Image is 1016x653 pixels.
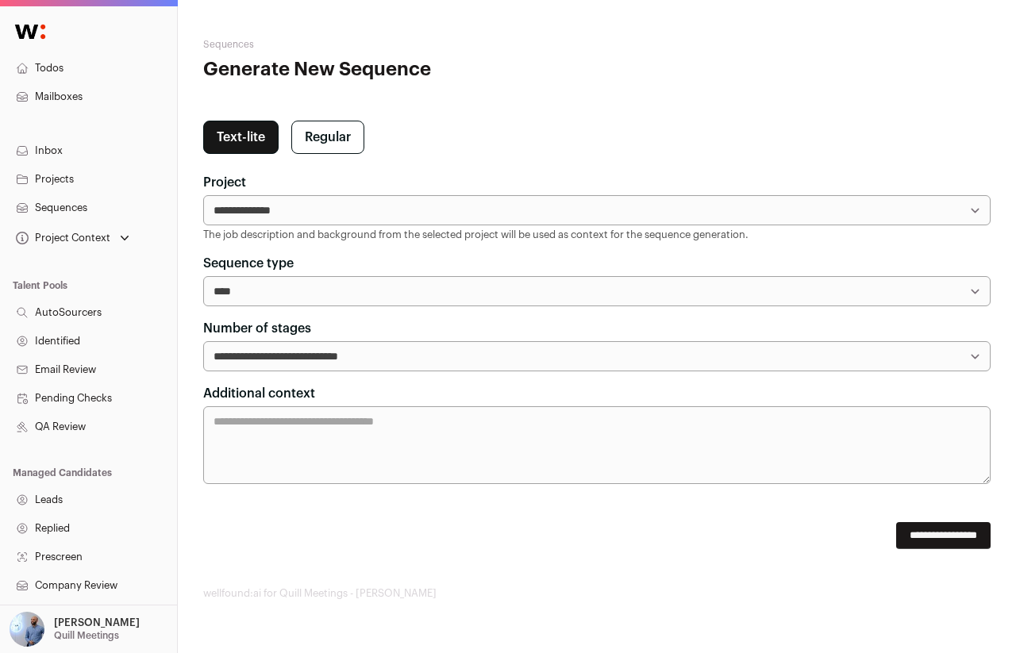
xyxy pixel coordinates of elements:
label: Sequence type [203,254,294,273]
a: Regular [291,121,364,154]
label: Project [203,173,246,192]
h1: Generate New Sequence [203,57,466,83]
h2: Sequences [203,38,466,51]
button: Open dropdown [13,227,133,249]
div: Project Context [13,232,110,244]
img: Wellfound [6,16,54,48]
a: Text-lite [203,121,279,154]
label: Number of stages [203,319,311,338]
p: Quill Meetings [54,629,119,642]
img: 97332-medium_jpg [10,612,44,647]
footer: wellfound:ai for Quill Meetings - [PERSON_NAME] [203,587,991,600]
p: [PERSON_NAME] [54,617,140,629]
label: Additional context [203,384,315,403]
p: The job description and background from the selected project will be used as context for the sequ... [203,229,991,241]
button: Open dropdown [6,612,143,647]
